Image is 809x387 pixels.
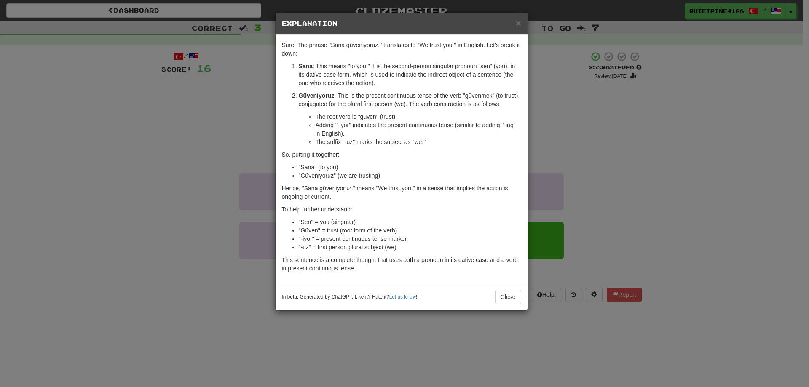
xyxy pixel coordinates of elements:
li: "-iyor" = present continuous tense marker [299,235,521,243]
p: : This is the present continuous tense of the verb "güvenmek" (to trust), conjugated for the plur... [299,91,521,108]
p: To help further understand: [282,205,521,214]
li: The root verb is "güven" (trust). [316,112,521,121]
small: In beta. Generated by ChatGPT. Like it? Hate it? ! [282,294,418,301]
p: So, putting it together: [282,150,521,159]
p: Hence, "Sana güveniyoruz." means "We trust you." in a sense that implies the action is ongoing or... [282,184,521,201]
strong: Güveniyoruz [299,92,335,99]
li: "Güveniyoruz" (we are trusting) [299,171,521,180]
h5: Explanation [282,19,521,28]
li: "-uz" = first person plural subject (we) [299,243,521,251]
span: × [516,18,521,28]
a: Let us know [389,294,416,300]
button: Close [516,19,521,27]
li: "Sen" = you (singular) [299,218,521,226]
li: The suffix "-uz" marks the subject as "we." [316,138,521,146]
strong: Sana [299,63,313,69]
p: This sentence is a complete thought that uses both a pronoun in its dative case and a verb in pre... [282,256,521,272]
li: Adding "-iyor" indicates the present continuous tense (similar to adding "-ing" in English). [316,121,521,138]
li: "Sana" (to you) [299,163,521,171]
li: "Güven" = trust (root form of the verb) [299,226,521,235]
button: Close [495,290,521,304]
p: Sure! The phrase "Sana güveniyoruz." translates to "We trust you." in English. Let's break it down: [282,41,521,58]
p: : This means "to you." It is the second-person singular pronoun "sen" (you), in its dative case f... [299,62,521,87]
